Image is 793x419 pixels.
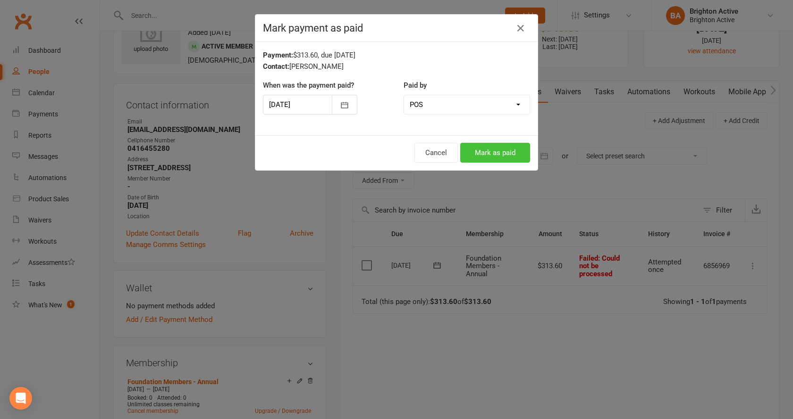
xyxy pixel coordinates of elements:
button: Cancel [414,143,458,163]
h4: Mark payment as paid [263,22,530,34]
button: Mark as paid [460,143,530,163]
button: Close [513,21,528,36]
div: $313.60, due [DATE] [263,49,530,61]
div: Open Intercom Messenger [9,387,32,410]
strong: Contact: [263,62,289,71]
label: Paid by [404,80,427,91]
strong: Payment: [263,51,293,59]
label: When was the payment paid? [263,80,354,91]
div: [PERSON_NAME] [263,61,530,72]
